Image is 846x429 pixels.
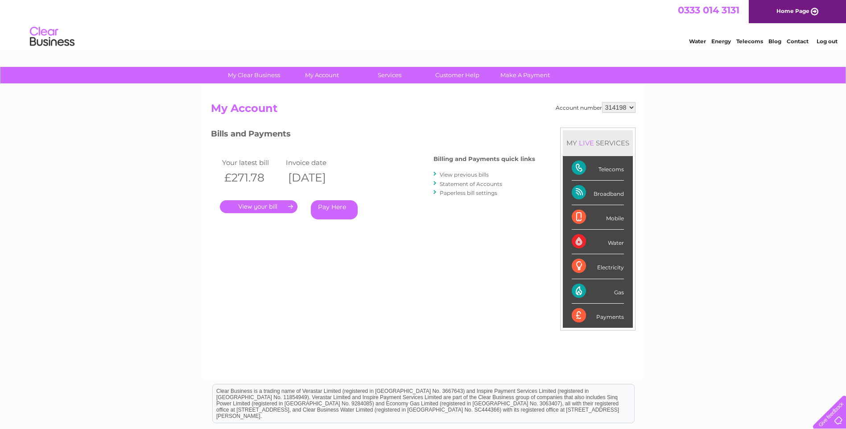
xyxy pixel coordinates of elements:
[353,67,426,83] a: Services
[211,128,535,143] h3: Bills and Payments
[572,279,624,304] div: Gas
[572,156,624,181] div: Telecoms
[563,130,633,156] div: MY SERVICES
[736,38,763,45] a: Telecoms
[440,171,489,178] a: View previous bills
[678,4,739,16] a: 0333 014 3131
[711,38,731,45] a: Energy
[220,200,297,213] a: .
[817,38,838,45] a: Log out
[29,23,75,50] img: logo.png
[220,169,284,187] th: £271.78
[768,38,781,45] a: Blog
[572,304,624,328] div: Payments
[572,254,624,279] div: Electricity
[284,169,348,187] th: [DATE]
[440,181,502,187] a: Statement of Accounts
[572,181,624,205] div: Broadband
[211,102,636,119] h2: My Account
[213,5,634,43] div: Clear Business is a trading name of Verastar Limited (registered in [GEOGRAPHIC_DATA] No. 3667643...
[577,139,596,147] div: LIVE
[440,190,497,196] a: Paperless bill settings
[689,38,706,45] a: Water
[433,156,535,162] h4: Billing and Payments quick links
[220,157,284,169] td: Your latest bill
[572,230,624,254] div: Water
[311,200,358,219] a: Pay Here
[556,102,636,113] div: Account number
[284,157,348,169] td: Invoice date
[787,38,809,45] a: Contact
[488,67,562,83] a: Make A Payment
[572,205,624,230] div: Mobile
[217,67,291,83] a: My Clear Business
[421,67,494,83] a: Customer Help
[285,67,359,83] a: My Account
